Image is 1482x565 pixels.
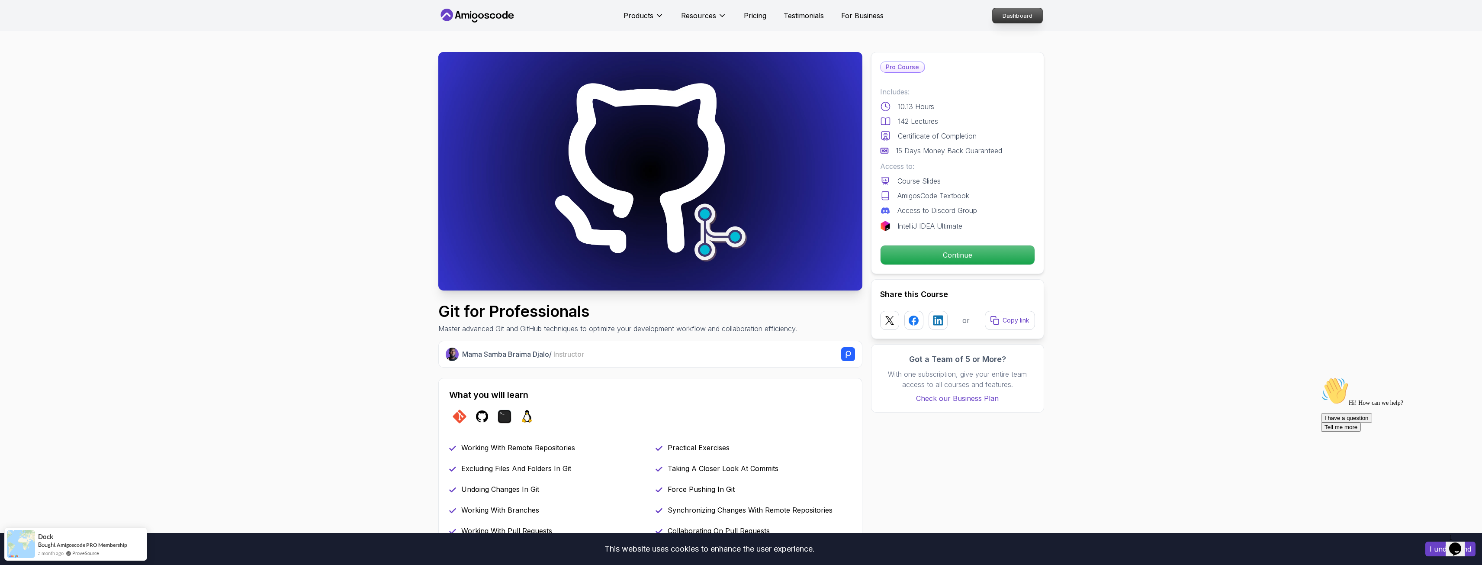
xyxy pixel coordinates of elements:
[992,8,1043,23] a: Dashboard
[897,205,977,216] p: Access to Discord Group
[962,315,970,326] p: or
[668,505,833,515] p: Synchronizing Changes With Remote Repositories
[880,369,1035,390] p: With one subscription, give your entire team access to all courses and features.
[880,245,1035,265] button: Continue
[57,542,127,548] a: Amigoscode PRO Membership
[880,221,890,231] img: jetbrains logo
[668,484,735,494] p: Force Pushing In Git
[880,353,1035,365] h3: Got a Team of 5 or More?
[897,176,941,186] p: Course Slides
[38,541,56,548] span: Bought
[438,323,797,334] p: Master advanced Git and GitHub techniques to optimize your development workflow and collaboration...
[1318,374,1473,526] iframe: chat widget
[880,288,1035,300] h2: Share this Course
[553,350,584,358] span: Instructor
[3,49,43,58] button: Tell me more
[881,245,1035,265] p: Continue
[681,10,727,28] button: Resources
[744,10,766,21] a: Pricing
[462,349,584,359] p: Mama Samba Braima Djalo /
[72,549,99,557] a: ProveSource
[461,484,539,494] p: Undoing Changes In Git
[841,10,884,21] a: For Business
[38,533,53,540] span: Dock
[449,389,852,401] h2: What you will learn
[1003,316,1029,325] p: Copy link
[993,8,1042,23] p: Dashboard
[3,40,55,49] button: I have a question
[446,348,459,361] img: Nelson Djalo
[1446,530,1473,556] iframe: chat widget
[461,505,539,515] p: Working With Branches
[897,221,962,231] p: IntelliJ IDEA Ultimate
[461,442,575,453] p: Working With Remote Repositories
[498,410,511,423] img: terminal logo
[784,10,824,21] a: Testimonials
[461,463,571,474] p: Excluding Files And Folders In Git
[668,526,770,536] p: Collaborating On Pull Requests
[898,101,934,112] p: 10.13 Hours
[880,161,1035,171] p: Access to:
[438,52,862,291] img: git-for-professionals_thumbnail
[881,62,924,72] p: Pro Course
[38,549,64,557] span: a month ago
[898,131,977,141] p: Certificate of Completion
[461,526,552,536] p: Working With Pull Requests
[475,410,489,423] img: github logo
[624,10,664,28] button: Products
[896,145,1002,156] p: 15 Days Money Back Guaranteed
[520,410,534,423] img: linux logo
[3,26,86,32] span: Hi! How can we help?
[453,410,466,423] img: git logo
[1425,542,1476,556] button: Accept cookies
[668,442,730,453] p: Practical Exercises
[624,10,653,21] p: Products
[3,3,31,31] img: :wave:
[898,116,938,126] p: 142 Lectures
[438,303,797,320] h1: Git for Professionals
[880,87,1035,97] p: Includes:
[985,311,1035,330] button: Copy link
[880,393,1035,404] a: Check our Business Plan
[897,190,969,201] p: AmigosCode Textbook
[681,10,716,21] p: Resources
[6,539,1412,559] div: This website uses cookies to enhance the user experience.
[668,463,778,474] p: Taking A Closer Look At Commits
[3,3,159,58] div: 👋Hi! How can we help?I have a questionTell me more
[7,530,35,558] img: provesource social proof notification image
